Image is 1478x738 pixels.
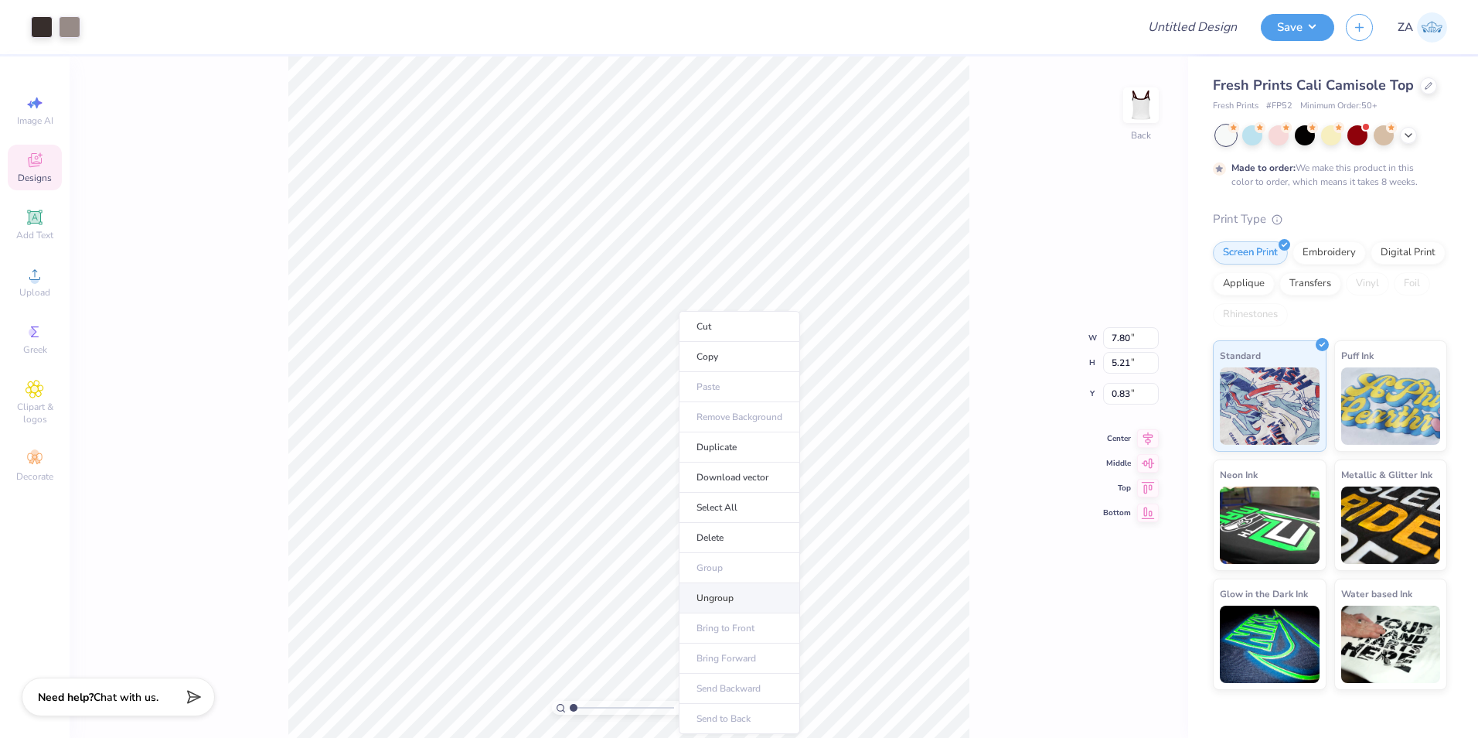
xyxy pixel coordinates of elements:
[18,172,52,184] span: Designs
[1220,487,1320,564] img: Neon Ink
[38,690,94,705] strong: Need help?
[1398,12,1447,43] a: ZA
[1231,161,1422,189] div: We make this product in this color to order, which means it takes 8 weeks.
[16,229,53,241] span: Add Text
[679,432,800,463] li: Duplicate
[1213,100,1258,113] span: Fresh Prints
[1220,347,1261,364] span: Standard
[1394,272,1430,296] div: Foil
[1341,606,1441,683] img: Water based Ink
[19,286,50,299] span: Upload
[1103,507,1131,518] span: Bottom
[1300,100,1378,113] span: Minimum Order: 50 +
[1220,606,1320,683] img: Glow in the Dark Ink
[1103,483,1131,494] span: Top
[1266,100,1292,113] span: # FP52
[1398,19,1413,36] span: ZA
[1213,272,1275,296] div: Applique
[1261,14,1334,41] button: Save
[94,690,158,705] span: Chat with us.
[679,493,800,523] li: Select All
[1213,241,1288,265] div: Screen Print
[1213,303,1288,326] div: Rhinestones
[1126,90,1156,121] img: Back
[679,342,800,372] li: Copy
[1279,272,1341,296] div: Transfers
[1341,347,1374,364] span: Puff Ink
[1341,367,1441,445] img: Puff Ink
[1220,586,1308,602] span: Glow in the Dark Ink
[1103,433,1131,444] span: Center
[1341,586,1412,602] span: Water based Ink
[679,311,800,342] li: Cut
[17,114,53,127] span: Image AI
[1292,241,1366,265] div: Embroidery
[1213,210,1447,228] div: Print Type
[16,470,53,483] span: Decorate
[1341,466,1432,483] span: Metallic & Glitter Ink
[678,701,703,715] span: 100 %
[1341,487,1441,564] img: Metallic & Glitter Ink
[679,523,800,553] li: Delete
[1371,241,1446,265] div: Digital Print
[1220,367,1320,445] img: Standard
[679,583,800,613] li: Ungroup
[1231,162,1296,174] strong: Made to order:
[8,401,62,425] span: Clipart & logos
[1220,466,1258,483] span: Neon Ink
[1346,272,1389,296] div: Vinyl
[23,343,47,356] span: Greek
[1103,458,1131,469] span: Middle
[1136,12,1249,43] input: Untitled Design
[1131,128,1151,142] div: Back
[679,463,800,493] li: Download vector
[1213,76,1414,94] span: Fresh Prints Cali Camisole Top
[1417,12,1447,43] img: Zuriel Alaba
